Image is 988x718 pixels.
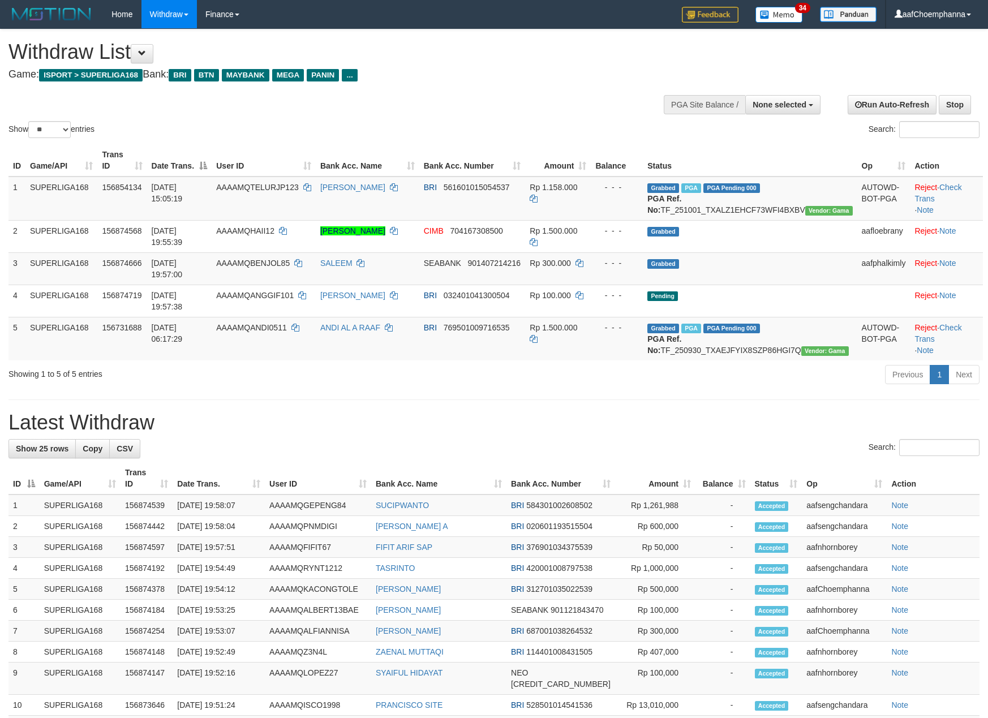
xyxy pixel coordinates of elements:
td: Rp 100,000 [615,663,695,695]
span: [DATE] 19:57:00 [152,259,183,279]
td: AAAAMQFIFIT67 [265,537,371,558]
td: - [695,695,750,716]
td: aafChoemphanna [802,621,887,642]
td: AUTOWD-BOT-PGA [857,317,910,360]
span: Accepted [755,606,789,616]
span: Rp 1.500.000 [530,323,577,332]
a: Copy [75,439,110,458]
td: aafnhornborey [802,642,887,663]
th: Amount: activate to sort column ascending [615,462,695,495]
span: CIMB [424,226,444,235]
th: Action [910,144,983,177]
td: - [695,579,750,600]
td: aafChoemphanna [802,579,887,600]
a: Check Trans [914,323,961,343]
td: 1 [8,495,40,516]
span: Vendor URL: https://trx31.1velocity.biz [801,346,849,356]
span: BRI [424,183,437,192]
div: PGA Site Balance / [664,95,745,114]
img: Button%20Memo.svg [755,7,803,23]
span: MEGA [272,69,304,81]
td: [DATE] 19:57:51 [173,537,265,558]
td: AAAAMQPNMDIGI [265,516,371,537]
th: Op: activate to sort column ascending [802,462,887,495]
span: Marked by aafromsomean [681,324,701,333]
input: Search: [899,121,980,138]
span: 156731688 [102,323,141,332]
span: PANIN [307,69,339,81]
td: 156874148 [121,642,173,663]
td: AAAAMQLOPEZ27 [265,663,371,695]
td: aafphalkimly [857,252,910,285]
span: [DATE] 19:57:38 [152,291,183,311]
span: Rp 300.000 [530,259,570,268]
th: Bank Acc. Name: activate to sort column ascending [316,144,419,177]
a: Reject [914,183,937,192]
td: Rp 13,010,000 [615,695,695,716]
td: AAAAMQZ3N4L [265,642,371,663]
span: ISPORT > SUPERLIGA168 [39,69,143,81]
th: Balance [591,144,643,177]
td: 10 [8,695,40,716]
td: 156874147 [121,663,173,695]
td: SUPERLIGA168 [25,285,97,317]
td: aafsengchandara [802,495,887,516]
td: 156874539 [121,495,173,516]
span: Accepted [755,701,789,711]
th: User ID: activate to sort column ascending [212,144,316,177]
a: [PERSON_NAME] A [376,522,448,531]
td: SUPERLIGA168 [40,663,121,695]
a: [PERSON_NAME] [320,291,385,300]
th: Game/API: activate to sort column ascending [40,462,121,495]
img: panduan.png [820,7,877,22]
span: AAAAMQANDI0511 [216,323,287,332]
a: Note [891,605,908,614]
a: Note [917,346,934,355]
span: AAAAMQHAII12 [216,226,274,235]
span: Copy 769501009716535 to clipboard [444,323,510,332]
td: Rp 600,000 [615,516,695,537]
td: - [695,621,750,642]
select: Showentries [28,121,71,138]
span: BRI [169,69,191,81]
th: Game/API: activate to sort column ascending [25,144,97,177]
span: BRI [424,323,437,332]
a: CSV [109,439,140,458]
td: aafnhornborey [802,600,887,621]
td: aafsengchandara [802,516,887,537]
td: [DATE] 19:54:12 [173,579,265,600]
img: Feedback.jpg [682,7,738,23]
span: 156874666 [102,259,141,268]
h1: Latest Withdraw [8,411,980,434]
td: SUPERLIGA168 [25,317,97,360]
td: 3 [8,537,40,558]
td: AAAAMQALFIANNISA [265,621,371,642]
span: Copy 704167308500 to clipboard [450,226,502,235]
span: Accepted [755,648,789,657]
span: CSV [117,444,133,453]
span: BRI [424,291,437,300]
span: Copy 114401008431505 to clipboard [526,647,592,656]
span: Copy 032401041300504 to clipboard [444,291,510,300]
span: BRI [511,700,524,710]
td: 8 [8,642,40,663]
span: [DATE] 15:05:19 [152,183,183,203]
a: Reject [914,323,937,332]
td: - [695,558,750,579]
td: [DATE] 19:53:25 [173,600,265,621]
span: Pending [647,291,678,301]
td: Rp 50,000 [615,537,695,558]
a: Note [891,501,908,510]
th: Status [643,144,857,177]
td: - [695,516,750,537]
td: 9 [8,663,40,695]
span: 156874568 [102,226,141,235]
td: · · [910,177,983,221]
div: - - - [595,290,638,301]
td: 2 [8,220,25,252]
span: AAAAMQTELURJP123 [216,183,299,192]
td: Rp 100,000 [615,600,695,621]
td: · [910,220,983,252]
span: Accepted [755,627,789,637]
td: SUPERLIGA168 [40,558,121,579]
